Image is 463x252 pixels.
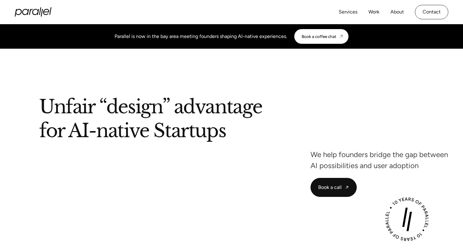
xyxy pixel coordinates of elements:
[15,7,51,17] a: home
[294,29,348,44] a: Book a coffee chat
[311,152,448,168] p: We help founders bridge the gap between AI possibilities and user adoption
[415,5,448,19] a: Contact
[390,8,404,17] a: About
[368,8,379,17] a: Work
[302,34,336,39] div: Book a coffee chat
[339,8,357,17] a: Services
[339,34,344,39] img: CTA arrow image
[39,98,368,142] h1: Unfair “design” advantage for AI-native Startups
[115,33,287,40] div: Parallel is now in the bay area meeting founders shaping AI-native experiences.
